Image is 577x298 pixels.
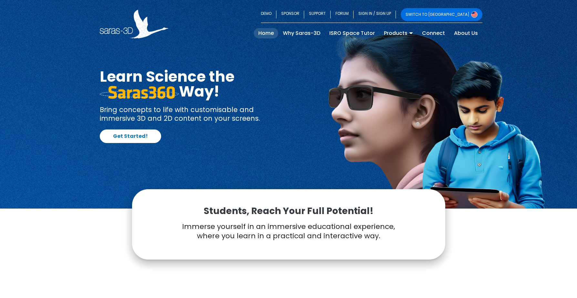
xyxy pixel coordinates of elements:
[148,205,429,217] p: Students, Reach Your Full Potential!
[417,28,449,38] a: Connect
[276,8,304,21] a: SPONSOR
[379,28,417,38] a: Products
[100,129,161,143] a: Get Started!
[100,105,284,123] p: Bring concepts to life with customisable and immersive 3D and 2D content on your screens.
[401,8,482,21] a: SWITCH TO [GEOGRAPHIC_DATA]
[100,86,179,99] img: saras 360
[449,28,482,38] a: About Us
[278,28,325,38] a: Why Saras-3D
[100,10,169,38] img: Saras 3D
[471,11,478,18] img: Switch to USA
[354,8,396,21] a: SIGN IN / SIGN UP
[304,8,331,21] a: SUPPORT
[331,8,354,21] a: FORUM
[261,8,276,21] a: DEMO
[325,28,379,38] a: ISRO Space Tutor
[254,28,278,38] a: Home
[148,222,429,241] p: Immerse yourself in an immersive educational experience, where you learn in a practical and inter...
[100,69,284,99] h1: Learn Science the Way!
